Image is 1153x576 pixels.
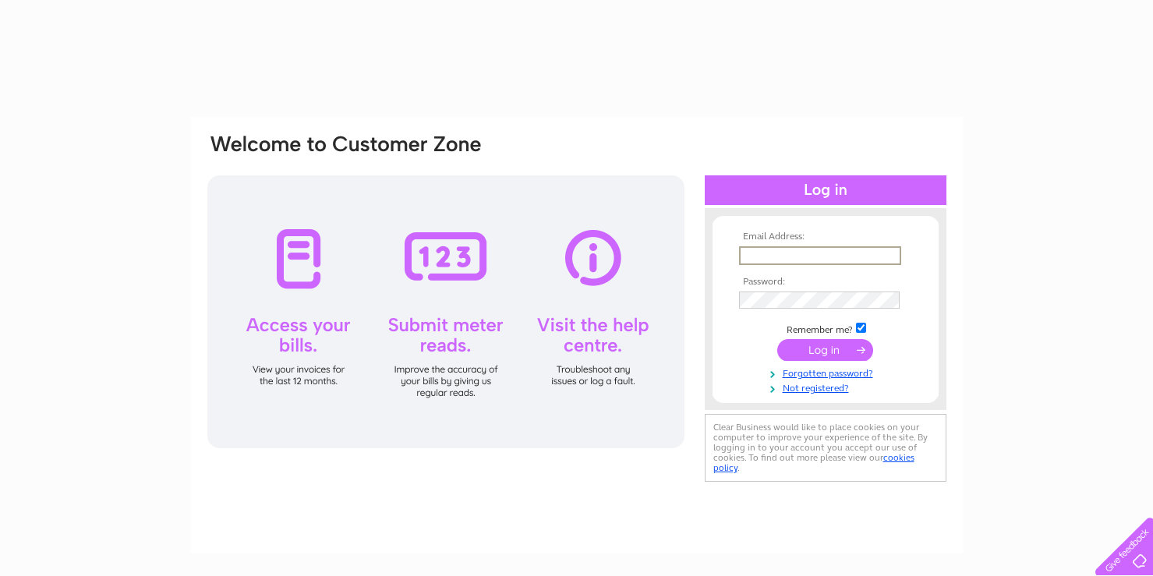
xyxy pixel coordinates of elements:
[705,414,946,482] div: Clear Business would like to place cookies on your computer to improve your experience of the sit...
[735,320,916,336] td: Remember me?
[713,452,914,473] a: cookies policy
[739,365,916,380] a: Forgotten password?
[777,339,873,361] input: Submit
[735,231,916,242] th: Email Address:
[739,380,916,394] a: Not registered?
[735,277,916,288] th: Password:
